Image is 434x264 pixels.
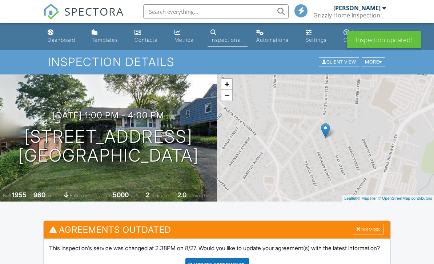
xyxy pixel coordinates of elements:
input: Search everything... [143,4,289,19]
span: Built [3,193,11,198]
a: Leaflet [344,196,356,200]
div: Grizzly Home Inspections LLC [313,12,386,19]
a: SPECTORA [43,10,124,25]
h3: [DATE] 1:00 pm - 4:00 pm [53,110,164,120]
div: Dismiss [353,224,383,235]
div: [PERSON_NAME] [333,4,381,12]
a: Metrics [172,26,201,47]
span: basement [70,193,89,198]
div: | [342,195,434,202]
div: Inspections [210,37,240,43]
div: 960 [33,191,45,199]
span: bedrooms [150,193,170,198]
a: Dashboard [45,26,83,47]
span: Lot Size [96,193,112,198]
a: Templates [89,26,126,47]
a: Zoom out [221,90,232,101]
a: Zoom in [221,79,232,90]
div: Contacts [134,37,157,43]
div: 5000 [113,191,129,199]
div: Inspection updated! [347,31,421,48]
a: Contacts [132,26,166,47]
h1: Inspection Details [48,56,386,68]
a: Automations (Basic) [253,26,297,47]
a: Support Center [341,26,389,47]
h1: [STREET_ADDRESS] [GEOGRAPHIC_DATA] [19,127,199,166]
img: The Best Home Inspection Software - Spectora [43,4,59,20]
span: bathrooms [188,193,208,198]
a: Settings [303,26,335,47]
a: Inspections [208,26,248,47]
h3: Agreements Outdated [44,221,390,239]
div: 2.0 [177,191,186,199]
a: © OpenStreetMap contributors [378,196,432,200]
div: Metrics [174,37,193,43]
div: Settings [306,37,327,43]
div: Client View [319,57,359,67]
div: 2 [146,191,149,199]
a: Client View [318,59,361,64]
span: sq.ft. [130,193,139,198]
div: Automations [256,37,289,43]
span: sq. ft. [47,193,57,198]
div: 1955 [12,191,27,199]
div: Dashboard [48,37,75,43]
div: Templates [92,37,118,43]
div: More [362,57,385,67]
a: © MapTiler [357,196,377,200]
span: SPECTORA [64,4,124,19]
